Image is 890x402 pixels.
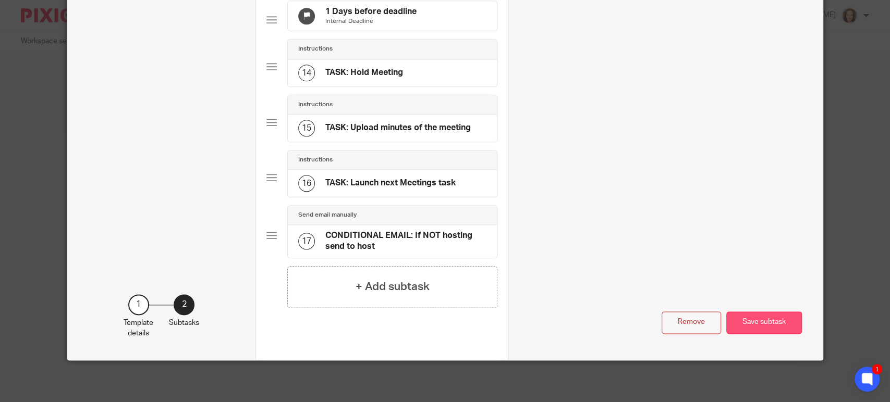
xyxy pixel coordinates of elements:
[325,6,417,17] h4: 1 Days before deadline
[298,233,315,249] div: 17
[298,156,333,164] h4: Instructions
[298,120,315,136] div: 15
[169,318,199,328] p: Subtasks
[124,318,153,339] p: Template details
[325,122,471,133] h4: TASK: Upload minutes of the meeting
[174,294,194,315] div: 2
[298,45,333,53] h4: Instructions
[298,211,357,219] h4: Send email manually
[298,100,333,109] h4: Instructions
[325,67,403,78] h4: TASK: Hold Meeting
[128,294,149,315] div: 1
[356,279,430,295] h4: + Add subtask
[872,364,882,374] div: 1
[298,175,315,192] div: 16
[726,311,802,334] button: Save subtask
[325,230,486,253] h4: CONDITIONAL EMAIL: If NOT hosting send to host
[662,311,721,334] button: Remove
[325,17,417,26] p: Internal Deadline
[298,65,315,81] div: 14
[325,178,456,189] h4: TASK: Launch next Meetings task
